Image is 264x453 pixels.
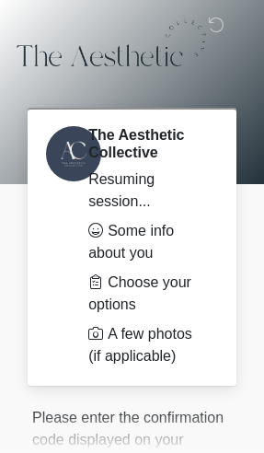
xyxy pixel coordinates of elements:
div: Resuming session... [88,168,204,213]
h2: The Aesthetic Collective [88,126,204,161]
img: Logo [14,14,211,72]
img: Agent Avatar [46,126,101,181]
li: Some info about you [88,220,204,264]
li: A few photos (if applicable) [88,323,204,367]
li: Choose your options [88,272,204,316]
